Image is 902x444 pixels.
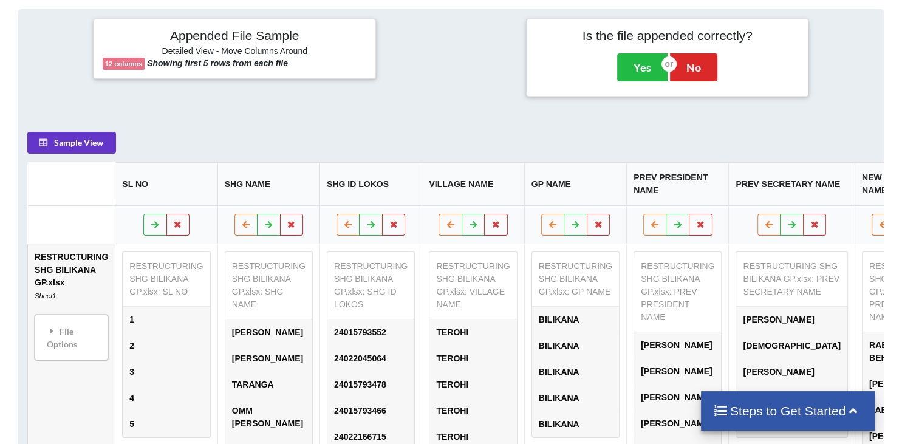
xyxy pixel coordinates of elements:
td: [PERSON_NAME] [736,307,847,333]
td: 4 [123,385,210,411]
td: TEROHI [429,319,516,346]
button: Yes [617,53,668,81]
td: [PERSON_NAME] [736,385,847,411]
th: GP NAME [524,163,626,205]
th: PREV SECRETARY NAME [728,163,854,205]
td: 24022045064 [327,346,414,372]
td: OMM [PERSON_NAME] [225,398,312,437]
td: BILIKANA [532,385,619,411]
td: [PERSON_NAME] [736,359,847,385]
td: BILIKANA [532,411,619,437]
td: [PERSON_NAME] [634,332,721,358]
td: BILIKANA [532,359,619,385]
td: TEROHI [429,346,516,372]
th: VILLAGE NAME [422,163,524,205]
h4: Is the file appended correctly? [535,28,799,43]
td: BILIKANA [532,333,619,359]
i: Sheet1 [35,292,56,299]
h6: Detailed View - Move Columns Around [103,46,367,58]
b: 12 columns [105,60,143,67]
td: 24015793552 [327,319,414,346]
td: BILIKANA [532,307,619,333]
td: TEROHI [429,372,516,398]
button: No [670,53,717,81]
td: [PERSON_NAME] [225,319,312,346]
td: TEROHI [429,398,516,424]
button: Sample View [27,132,116,154]
td: 5 [123,411,210,437]
td: [PERSON_NAME] [634,411,721,437]
h4: Appended File Sample [103,28,367,45]
b: Showing first 5 rows from each file [147,58,288,68]
th: SHG NAME [217,163,319,205]
td: 1 [123,307,210,333]
th: PREV PRESIDENT NAME [626,163,728,205]
div: File Options [38,318,104,357]
td: 24015793478 [327,372,414,398]
td: 3 [123,359,210,385]
th: SHG ID LOKOS [319,163,422,205]
td: TARANGA [225,372,312,398]
h4: Steps to Get Started [713,403,863,418]
td: [PERSON_NAME] [634,384,721,411]
th: SL NO [115,163,217,205]
td: 2 [123,333,210,359]
td: [DEMOGRAPHIC_DATA] [736,333,847,359]
td: [PERSON_NAME] [634,358,721,384]
td: [PERSON_NAME] [225,346,312,372]
td: 24015793466 [327,398,414,424]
